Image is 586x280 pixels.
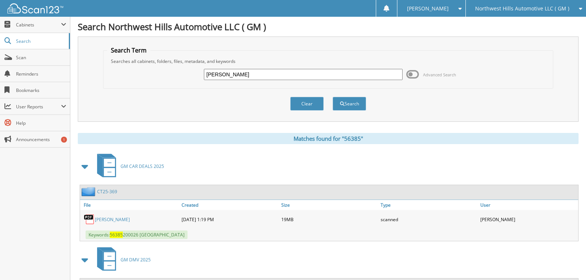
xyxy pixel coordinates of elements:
img: PDF.png [84,214,95,225]
span: [PERSON_NAME] [407,6,449,11]
span: 56385 [110,232,123,238]
span: GM CAR DEALS 2025 [121,163,164,169]
span: User Reports [16,104,61,110]
img: folder2.png [81,187,97,196]
a: File [80,200,180,210]
a: Type [379,200,478,210]
a: Size [279,200,379,210]
span: Scan [16,54,66,61]
h1: Search Northwest Hills Automotive LLC ( GM ) [78,20,579,33]
div: Matches found for "56385" [78,133,579,144]
legend: Search Term [107,46,150,54]
div: [PERSON_NAME] [478,212,578,227]
span: Advanced Search [423,72,456,77]
img: scan123-logo-white.svg [7,3,63,13]
span: Cabinets [16,22,61,28]
button: Search [333,97,366,111]
span: Keywords: 200026 [GEOGRAPHIC_DATA] [86,230,188,239]
a: User [478,200,578,210]
a: [PERSON_NAME] [95,216,130,223]
a: CT25-369 [97,188,117,195]
div: 19MB [279,212,379,227]
div: Searches all cabinets, folders, files, metadata, and keywords [107,58,549,64]
span: GM DMV 2025 [121,257,151,263]
span: Northwest Hills Automotive LLC ( GM ) [475,6,569,11]
div: 1 [61,137,67,143]
div: scanned [379,212,478,227]
a: GM CAR DEALS 2025 [93,152,164,181]
span: Search [16,38,65,44]
div: [DATE] 1:19 PM [180,212,279,227]
span: Announcements [16,136,66,143]
span: Bookmarks [16,87,66,93]
a: GM DMV 2025 [93,245,151,274]
span: Reminders [16,71,66,77]
span: Help [16,120,66,126]
button: Clear [290,97,324,111]
a: Created [180,200,279,210]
